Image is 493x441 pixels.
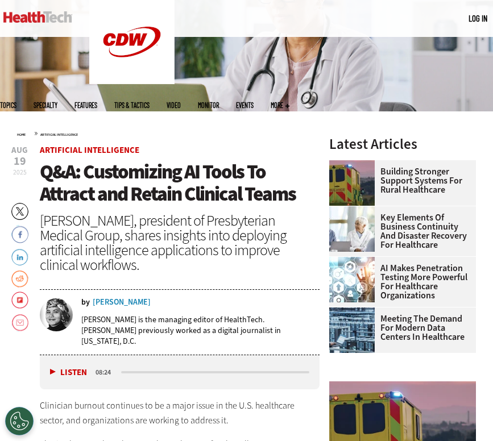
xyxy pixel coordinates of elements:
a: Building Stronger Support Systems for Rural Healthcare [329,167,469,194]
a: Healthcare and hacking concept [329,257,380,266]
img: Teta-Alim [40,298,73,331]
a: [PERSON_NAME] [93,298,151,306]
a: Video [167,102,181,109]
img: Healthcare and hacking concept [329,257,375,302]
a: Artificial Intelligence [40,132,78,137]
a: Artificial Intelligence [40,144,139,156]
span: 2025 [13,168,27,177]
div: User menu [469,13,487,24]
a: Events [236,102,254,109]
a: Key Elements of Business Continuity and Disaster Recovery for Healthcare [329,213,469,249]
h3: Latest Articles [329,137,476,151]
p: Clinician burnout continues to be a major issue in the U.S. healthcare sector, and organizations ... [40,398,320,427]
a: incident response team discusses around a table [329,206,380,215]
a: Features [74,102,97,109]
span: 19 [11,156,28,167]
img: Home [3,11,72,23]
span: Aug [11,146,28,155]
span: More [271,102,289,109]
a: Meeting the Demand for Modern Data Centers in Healthcare [329,314,469,342]
span: by [81,298,90,306]
a: CDW [89,75,175,87]
a: Log in [469,13,487,23]
p: [PERSON_NAME] is the managing editor of HealthTech. [PERSON_NAME] previously worked as a digital ... [81,314,320,347]
div: Cookies Settings [5,407,34,435]
div: duration [94,367,119,377]
span: Specialty [34,102,57,109]
img: ambulance driving down country road at sunset [329,160,375,206]
div: [PERSON_NAME], president of Presbyterian Medical Group, shares insights into deploying artificial... [40,213,320,272]
a: MonITor [198,102,219,109]
div: media player [40,355,320,389]
a: AI Makes Penetration Testing More Powerful for Healthcare Organizations [329,264,469,300]
a: Tips & Tactics [114,102,150,109]
button: Listen [50,368,87,377]
a: ambulance driving down country road at sunset [329,160,380,169]
img: incident response team discusses around a table [329,206,375,252]
span: Q&A: Customizing AI Tools To Attract and Retain Clinical Teams [40,159,296,207]
img: engineer with laptop overlooking data center [329,307,375,353]
div: » [17,128,320,138]
button: Open Preferences [5,407,34,435]
a: engineer with laptop overlooking data center [329,307,380,317]
a: Home [17,132,26,137]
